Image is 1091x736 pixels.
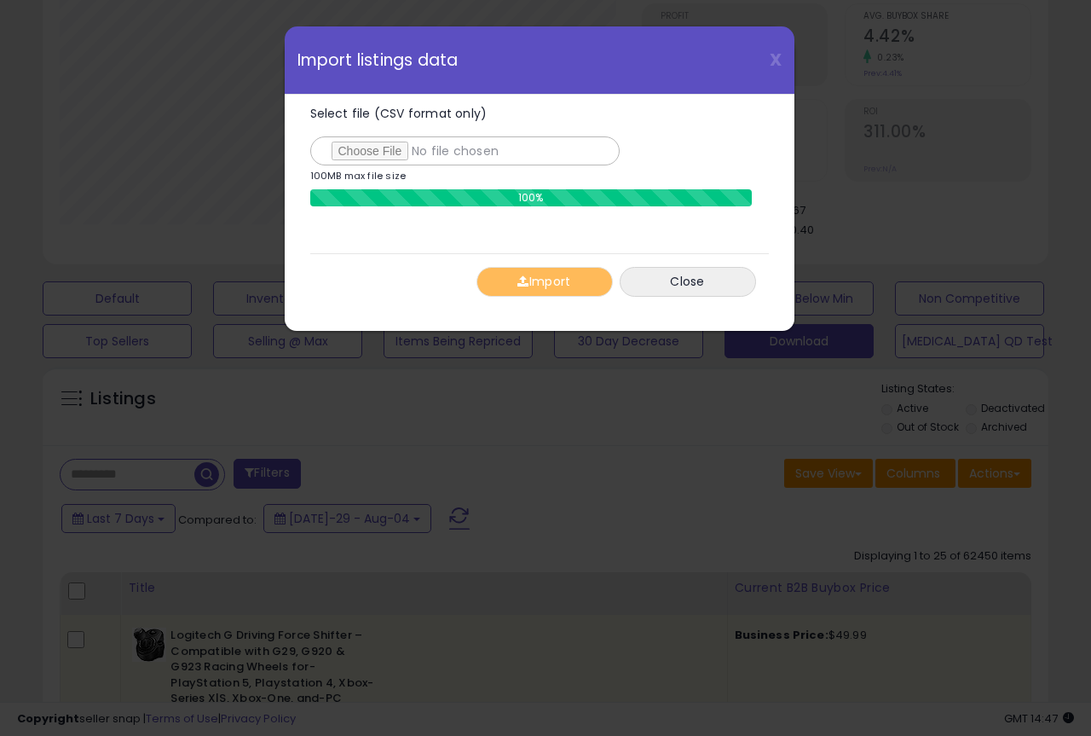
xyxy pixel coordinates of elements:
button: Close [620,267,756,297]
span: X [770,48,782,72]
p: 100MB max file size [310,171,407,181]
button: Import [476,267,613,297]
span: Import listings data [297,52,459,68]
div: 100% [310,189,752,206]
span: Select file (CSV format only) [310,105,488,122]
